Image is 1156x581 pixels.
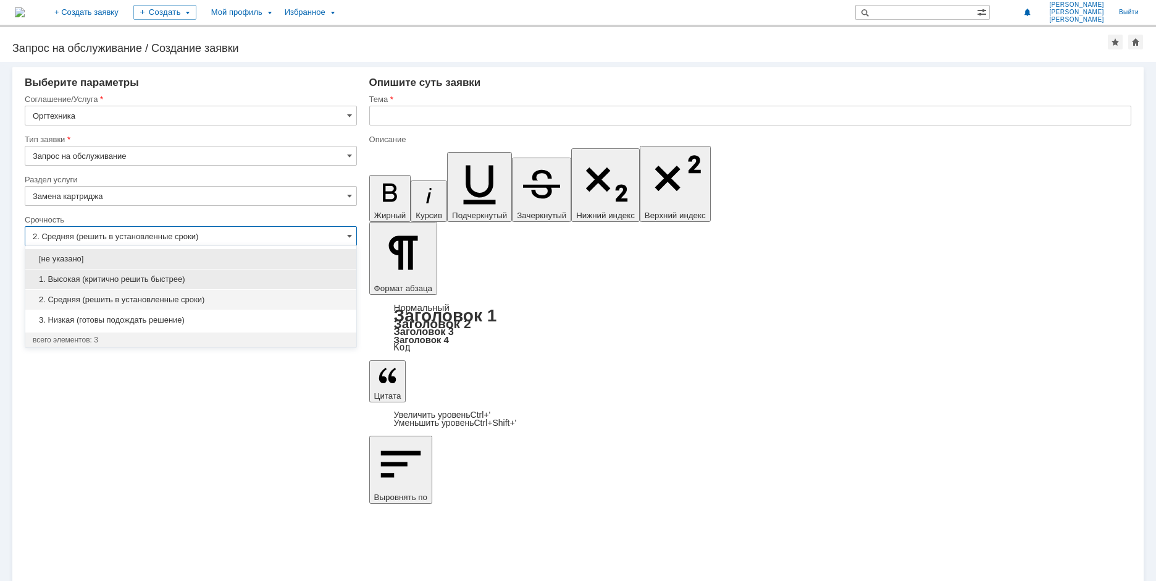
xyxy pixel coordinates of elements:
[394,342,411,353] a: Код
[25,77,139,88] span: Выберите параметры
[369,303,1131,352] div: Формат абзаца
[369,360,406,402] button: Цитата
[394,410,491,420] a: Increase
[369,222,437,295] button: Формат абзаца
[394,302,450,313] a: Нормальный
[25,176,354,184] div: Раздел услуги
[25,95,354,103] div: Соглашение/Услуга
[1049,9,1104,16] span: [PERSON_NAME]
[1128,35,1143,49] div: Сделать домашней страницей
[640,146,711,222] button: Верхний индекс
[25,135,354,143] div: Тип заявки
[645,211,706,220] span: Верхний индекс
[576,211,635,220] span: Нижний индекс
[1049,1,1104,9] span: [PERSON_NAME]
[452,211,507,220] span: Подчеркнутый
[394,418,517,428] a: Decrease
[133,5,196,20] div: Создать
[394,316,471,331] a: Заголовок 2
[369,135,1129,143] div: Описание
[977,6,989,17] span: Расширенный поиск
[512,158,571,222] button: Зачеркнутый
[1108,35,1123,49] div: Добавить в избранное
[374,211,406,220] span: Жирный
[394,306,497,325] a: Заголовок 1
[15,7,25,17] a: Перейти на домашнюю страницу
[369,77,481,88] span: Опишите суть заявки
[517,211,566,220] span: Зачеркнутый
[33,295,349,305] span: 2. Средняя (решить в установленные сроки)
[33,274,349,284] span: 1. Высокая (критично решить быстрее)
[369,411,1131,427] div: Цитата
[33,315,349,325] span: 3. Низкая (готовы подождать решение)
[374,284,432,293] span: Формат абзаца
[374,493,427,502] span: Выровнять по
[416,211,442,220] span: Курсив
[411,180,447,222] button: Курсив
[15,7,25,17] img: logo
[12,42,1108,54] div: Запрос на обслуживание / Создание заявки
[474,418,516,428] span: Ctrl+Shift+'
[369,95,1129,103] div: Тема
[369,436,432,504] button: Выровнять по
[471,410,491,420] span: Ctrl+'
[447,152,512,222] button: Подчеркнутый
[369,175,411,222] button: Жирный
[33,254,349,264] span: [не указано]
[25,216,354,224] div: Срочность
[571,148,640,222] button: Нижний индекс
[374,391,401,401] span: Цитата
[394,334,449,345] a: Заголовок 4
[1049,16,1104,23] span: [PERSON_NAME]
[394,326,454,337] a: Заголовок 3
[33,335,349,345] div: всего элементов: 3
